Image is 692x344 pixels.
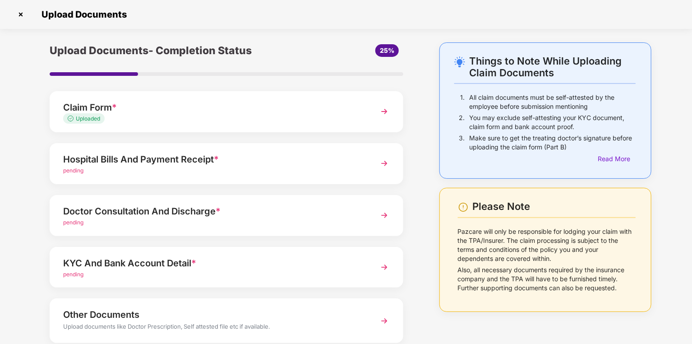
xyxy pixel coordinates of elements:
span: Upload Documents [32,9,131,20]
div: Upload documents like Doctor Prescription, Self attested file etc if available. [63,322,362,334]
div: Other Documents [63,307,362,322]
img: svg+xml;base64,PHN2ZyBpZD0iTmV4dCIgeG1sbnM9Imh0dHA6Ly93d3cudzMub3JnLzIwMDAvc3ZnIiB3aWR0aD0iMzYiIG... [376,103,392,120]
img: svg+xml;base64,PHN2ZyBpZD0iTmV4dCIgeG1sbnM9Imh0dHA6Ly93d3cudzMub3JnLzIwMDAvc3ZnIiB3aWR0aD0iMzYiIG... [376,155,392,172]
p: 2. [459,113,465,131]
p: Make sure to get the treating doctor’s signature before uploading the claim form (Part B) [469,134,636,152]
div: Doctor Consultation And Discharge [63,204,362,218]
img: svg+xml;base64,PHN2ZyB4bWxucz0iaHR0cDovL3d3dy53My5vcmcvMjAwMC9zdmciIHdpZHRoPSIxMy4zMzMiIGhlaWdodD... [68,116,76,121]
p: All claim documents must be self-attested by the employee before submission mentioning [469,93,636,111]
img: svg+xml;base64,PHN2ZyBpZD0iTmV4dCIgeG1sbnM9Imh0dHA6Ly93d3cudzMub3JnLzIwMDAvc3ZnIiB3aWR0aD0iMzYiIG... [376,313,392,329]
div: Claim Form [63,100,362,115]
span: 25% [380,46,394,54]
img: svg+xml;base64,PHN2ZyBpZD0iTmV4dCIgeG1sbnM9Imh0dHA6Ly93d3cudzMub3JnLzIwMDAvc3ZnIiB3aWR0aD0iMzYiIG... [376,259,392,275]
img: svg+xml;base64,PHN2ZyBpZD0iQ3Jvc3MtMzJ4MzIiIHhtbG5zPSJodHRwOi8vd3d3LnczLm9yZy8yMDAwL3N2ZyIgd2lkdG... [14,7,28,22]
span: pending [63,219,83,226]
img: svg+xml;base64,PHN2ZyBpZD0iTmV4dCIgeG1sbnM9Imh0dHA6Ly93d3cudzMub3JnLzIwMDAvc3ZnIiB3aWR0aD0iMzYiIG... [376,207,392,223]
span: pending [63,271,83,278]
div: Upload Documents- Completion Status [50,42,285,59]
span: pending [63,167,83,174]
span: Uploaded [76,115,100,122]
img: svg+xml;base64,PHN2ZyB4bWxucz0iaHR0cDovL3d3dy53My5vcmcvMjAwMC9zdmciIHdpZHRoPSIyNC4wOTMiIGhlaWdodD... [454,56,465,67]
p: Pazcare will only be responsible for lodging your claim with the TPA/Insurer. The claim processin... [458,227,636,263]
p: 1. [460,93,465,111]
p: Also, all necessary documents required by the insurance company and the TPA will have to be furni... [458,265,636,293]
img: svg+xml;base64,PHN2ZyBpZD0iV2FybmluZ18tXzI0eDI0IiBkYXRhLW5hbWU9Ildhcm5pbmcgLSAyNHgyNCIgeG1sbnM9Im... [458,202,469,213]
p: You may exclude self-attesting your KYC document, claim form and bank account proof. [469,113,636,131]
p: 3. [459,134,465,152]
div: Read More [598,154,636,164]
div: KYC And Bank Account Detail [63,256,362,270]
div: Please Note [473,200,636,213]
div: Hospital Bills And Payment Receipt [63,152,362,167]
div: Things to Note While Uploading Claim Documents [469,55,636,79]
